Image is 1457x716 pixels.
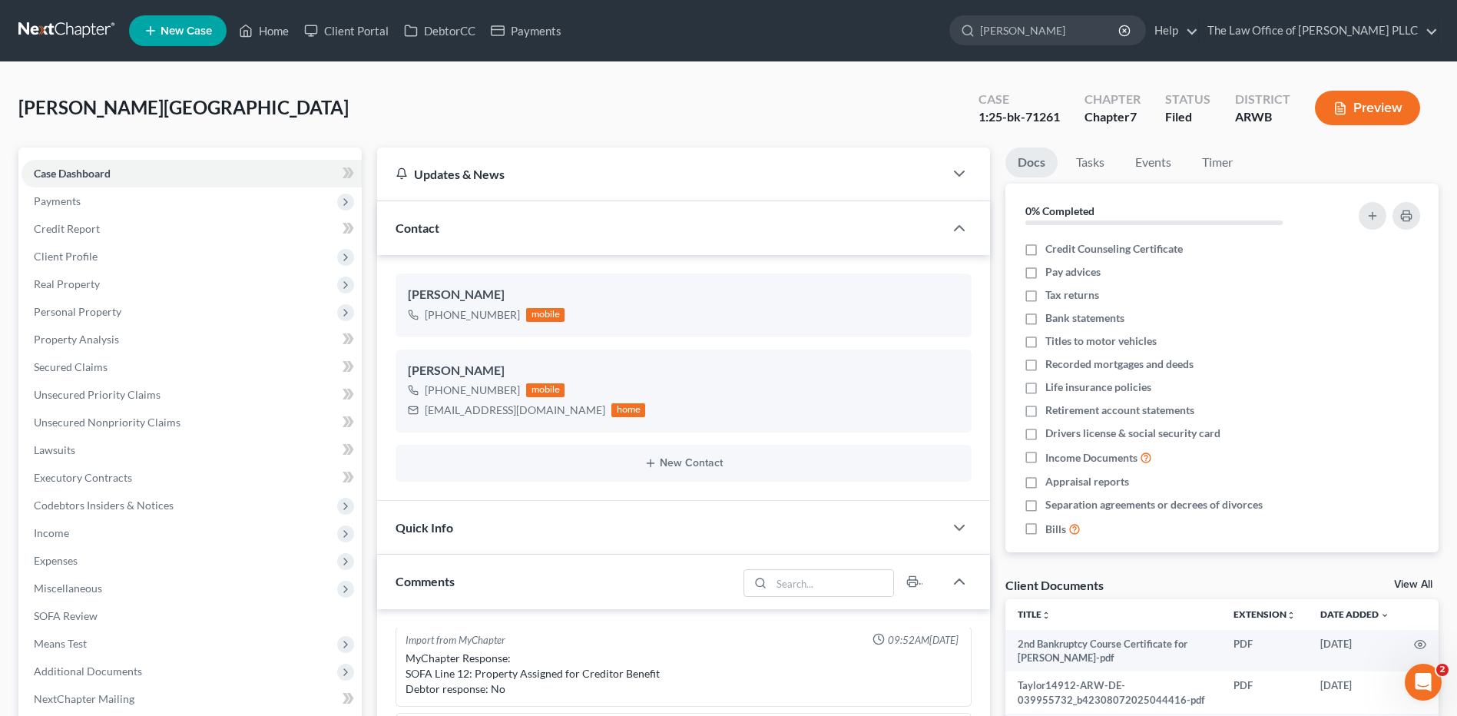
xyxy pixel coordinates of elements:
span: Titles to motor vehicles [1045,333,1157,349]
i: unfold_more [1041,611,1051,620]
i: unfold_more [1286,611,1296,620]
input: Search by name... [980,16,1121,45]
span: Retirement account statements [1045,403,1194,418]
span: Executory Contracts [34,471,132,484]
span: Unsecured Nonpriority Claims [34,416,180,429]
i: expand_more [1380,611,1389,620]
span: Miscellaneous [34,582,102,595]
iframe: Intercom live chat [1405,664,1442,701]
span: Credit Report [34,222,100,235]
span: Tax returns [1045,287,1099,303]
span: Quick Info [396,520,453,535]
button: New Contact [408,457,959,469]
span: Pay advices [1045,264,1101,280]
span: Bank statements [1045,310,1124,326]
td: 2nd Bankruptcy Course Certificate for [PERSON_NAME]-pdf [1005,630,1221,672]
strong: 0% Completed [1025,204,1094,217]
div: Filed [1165,108,1210,126]
a: Date Added expand_more [1320,608,1389,620]
td: Taylor14912-ARW-DE-039955732_b42308072025044416-pdf [1005,671,1221,714]
td: [DATE] [1308,671,1402,714]
input: Search... [771,570,893,596]
span: Income [34,526,69,539]
div: Import from MyChapter [406,633,505,648]
span: Recorded mortgages and deeds [1045,356,1194,372]
div: [PERSON_NAME] [408,286,959,304]
div: [PHONE_NUMBER] [425,383,520,398]
a: Executory Contracts [22,464,362,492]
div: Chapter [1084,108,1141,126]
div: ARWB [1235,108,1290,126]
span: Contact [396,220,439,235]
a: Unsecured Priority Claims [22,381,362,409]
span: Unsecured Priority Claims [34,388,161,401]
a: Payments [483,17,569,45]
div: [PHONE_NUMBER] [425,307,520,323]
span: New Case [161,25,212,37]
div: Chapter [1084,91,1141,108]
div: mobile [526,383,565,397]
span: Personal Property [34,305,121,318]
a: Client Portal [296,17,396,45]
span: [PERSON_NAME][GEOGRAPHIC_DATA] [18,96,349,118]
span: SOFA Review [34,609,98,622]
div: Status [1165,91,1210,108]
span: Drivers license & social security card [1045,426,1220,441]
span: Real Property [34,277,100,290]
div: home [611,403,645,417]
a: Events [1123,148,1184,177]
span: Property Analysis [34,333,119,346]
span: NextChapter Mailing [34,692,134,705]
div: [PERSON_NAME] [408,362,959,380]
div: MyChapter Response: SOFA Line 12: Property Assigned for Creditor Benefit Debtor response: No [406,651,962,697]
span: Case Dashboard [34,167,111,180]
div: Client Documents [1005,577,1104,593]
span: Income Documents [1045,450,1137,466]
span: 2 [1436,664,1449,676]
a: Extensionunfold_more [1233,608,1296,620]
a: Lawsuits [22,436,362,464]
span: Lawsuits [34,443,75,456]
a: SOFA Review [22,602,362,630]
button: Preview [1315,91,1420,125]
span: Payments [34,194,81,207]
div: [EMAIL_ADDRESS][DOMAIN_NAME] [425,403,605,418]
a: Titleunfold_more [1018,608,1051,620]
a: Tasks [1064,148,1117,177]
span: 09:52AM[DATE] [888,633,959,648]
span: Additional Documents [34,665,142,678]
div: mobile [526,308,565,322]
span: Life insurance policies [1045,380,1151,395]
div: Updates & News [396,166,926,182]
td: PDF [1221,630,1308,672]
a: DebtorCC [396,17,483,45]
a: Timer [1190,148,1245,177]
a: Unsecured Nonpriority Claims [22,409,362,436]
div: District [1235,91,1290,108]
td: PDF [1221,671,1308,714]
span: Credit Counseling Certificate [1045,241,1183,257]
span: Client Profile [34,250,98,263]
span: Bills [1045,522,1066,537]
span: Appraisal reports [1045,474,1129,489]
span: Secured Claims [34,360,108,373]
a: View All [1394,579,1432,590]
a: NextChapter Mailing [22,685,362,713]
a: Credit Report [22,215,362,243]
span: Comments [396,574,455,588]
a: Help [1147,17,1198,45]
a: Secured Claims [22,353,362,381]
a: Case Dashboard [22,160,362,187]
div: 1:25-bk-71261 [979,108,1060,126]
td: [DATE] [1308,630,1402,672]
span: Means Test [34,637,87,650]
a: Property Analysis [22,326,362,353]
span: Codebtors Insiders & Notices [34,499,174,512]
a: Docs [1005,148,1058,177]
a: The Law Office of [PERSON_NAME] PLLC [1200,17,1438,45]
span: 7 [1130,109,1137,124]
a: Home [231,17,296,45]
span: Expenses [34,554,78,567]
span: Separation agreements or decrees of divorces [1045,497,1263,512]
div: Case [979,91,1060,108]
